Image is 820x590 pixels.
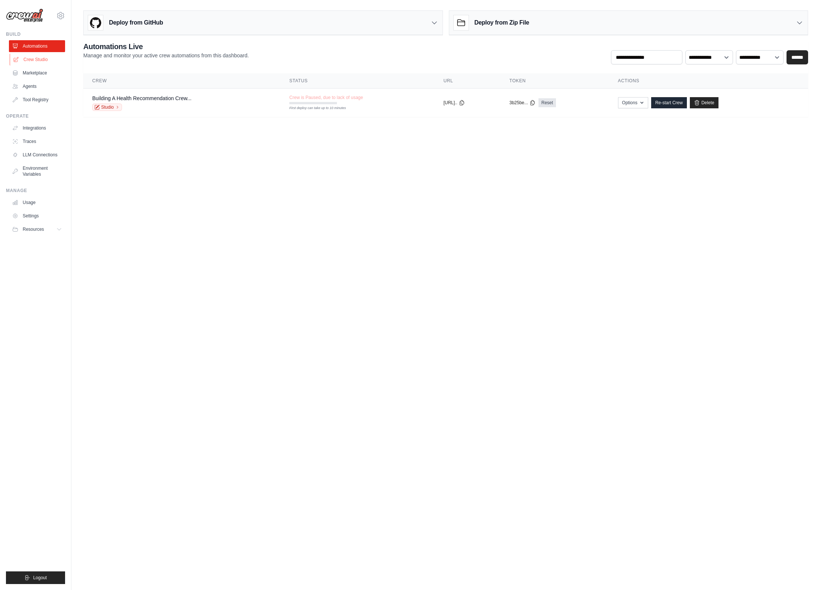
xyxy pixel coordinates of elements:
[83,52,249,59] p: Manage and monitor your active crew automations from this dashboard.
[9,80,65,92] a: Agents
[289,106,337,111] div: First deploy can take up to 10 minutes
[9,122,65,134] a: Integrations
[509,100,536,106] button: 3b25be...
[651,97,687,108] a: Re-start Crew
[783,554,820,590] iframe: Chat Widget
[475,18,529,27] h3: Deploy from Zip File
[109,18,163,27] h3: Deploy from GitHub
[92,103,122,111] a: Studio
[9,162,65,180] a: Environment Variables
[618,97,648,108] button: Options
[289,95,363,101] span: Crew is Paused, due to lack of usage
[6,188,65,194] div: Manage
[6,31,65,37] div: Build
[9,135,65,147] a: Traces
[33,575,47,581] span: Logout
[280,73,434,89] th: Status
[538,98,556,107] a: Reset
[92,95,192,101] a: Building A Health Recommendation Crew...
[6,571,65,584] button: Logout
[88,15,103,30] img: GitHub Logo
[9,67,65,79] a: Marketplace
[609,73,808,89] th: Actions
[6,9,43,23] img: Logo
[9,210,65,222] a: Settings
[434,73,500,89] th: URL
[690,97,718,108] a: Delete
[83,73,280,89] th: Crew
[9,149,65,161] a: LLM Connections
[6,113,65,119] div: Operate
[10,54,66,66] a: Crew Studio
[9,197,65,208] a: Usage
[23,226,44,232] span: Resources
[9,94,65,106] a: Tool Registry
[501,73,609,89] th: Token
[83,41,249,52] h2: Automations Live
[9,223,65,235] button: Resources
[9,40,65,52] a: Automations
